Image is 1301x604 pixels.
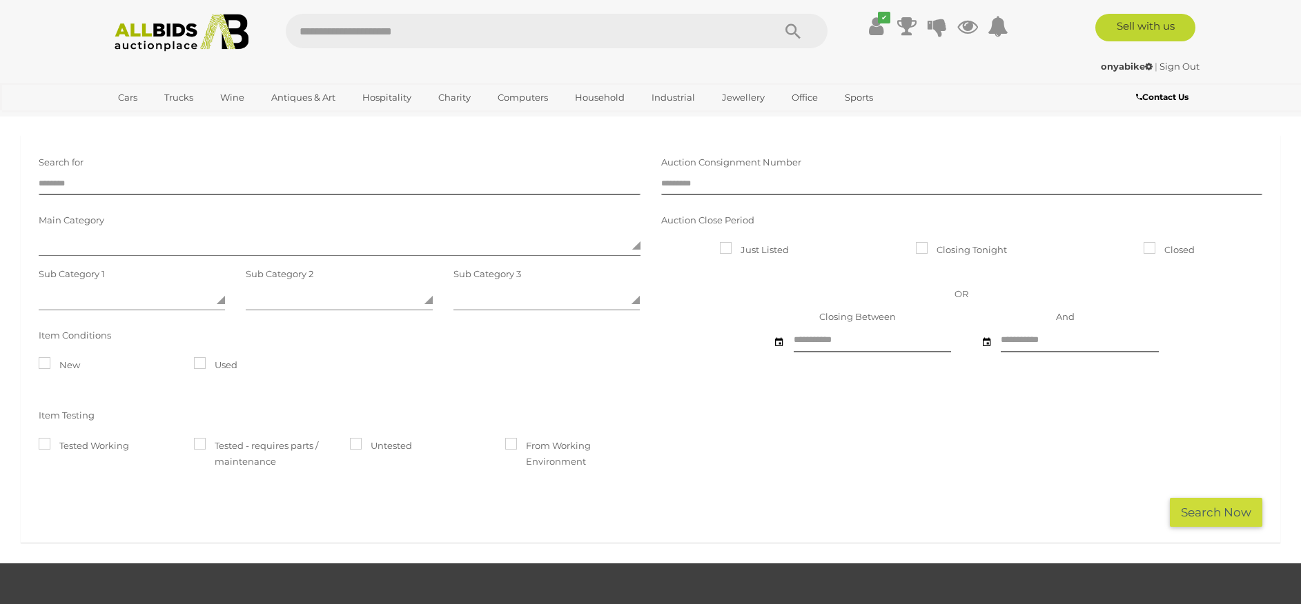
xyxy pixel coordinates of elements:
label: New [39,357,80,373]
a: Industrial [643,86,704,109]
label: Auction Consignment Number [661,154,801,170]
label: From Working Environment [505,438,640,470]
a: Sports [836,86,882,109]
label: Item Testing [39,407,95,423]
a: ✔ [866,14,887,39]
a: Antiques & Art [262,86,344,109]
label: Sub Category 2 [246,266,313,282]
label: Untested [350,438,412,454]
label: Sub Category 1 [39,266,105,282]
label: Closing Between [819,309,896,325]
b: Contact Us [1136,92,1188,102]
a: Sign Out [1160,61,1200,72]
a: Trucks [155,86,202,109]
label: And [1056,309,1075,325]
button: Search Now [1170,498,1262,527]
button: Search [759,14,828,48]
a: Sell with us [1095,14,1195,41]
a: Cars [109,86,146,109]
strong: onyabike [1101,61,1153,72]
label: OR [955,286,968,302]
label: Sub Category 3 [453,266,521,282]
a: Jewellery [713,86,774,109]
label: Just Listed [720,242,789,258]
label: Search for [39,154,84,170]
i: ✔ [878,12,890,23]
span: | [1155,61,1157,72]
label: Used [194,357,237,373]
a: Office [783,86,827,109]
label: Item Conditions [39,328,111,343]
a: Household [566,86,634,109]
label: Tested - requires parts / maintenance [194,438,329,470]
a: Contact Us [1136,90,1192,105]
a: Wine [211,86,253,109]
a: [GEOGRAPHIC_DATA] [109,109,225,132]
a: onyabike [1101,61,1155,72]
a: Charity [429,86,480,109]
a: Hospitality [353,86,420,109]
a: Computers [489,86,557,109]
label: Closing Tonight [916,242,1007,258]
label: Tested Working [39,438,129,454]
label: Closed [1144,242,1195,258]
img: Allbids.com.au [107,14,257,52]
label: Main Category [39,212,104,228]
label: Auction Close Period [661,212,754,228]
